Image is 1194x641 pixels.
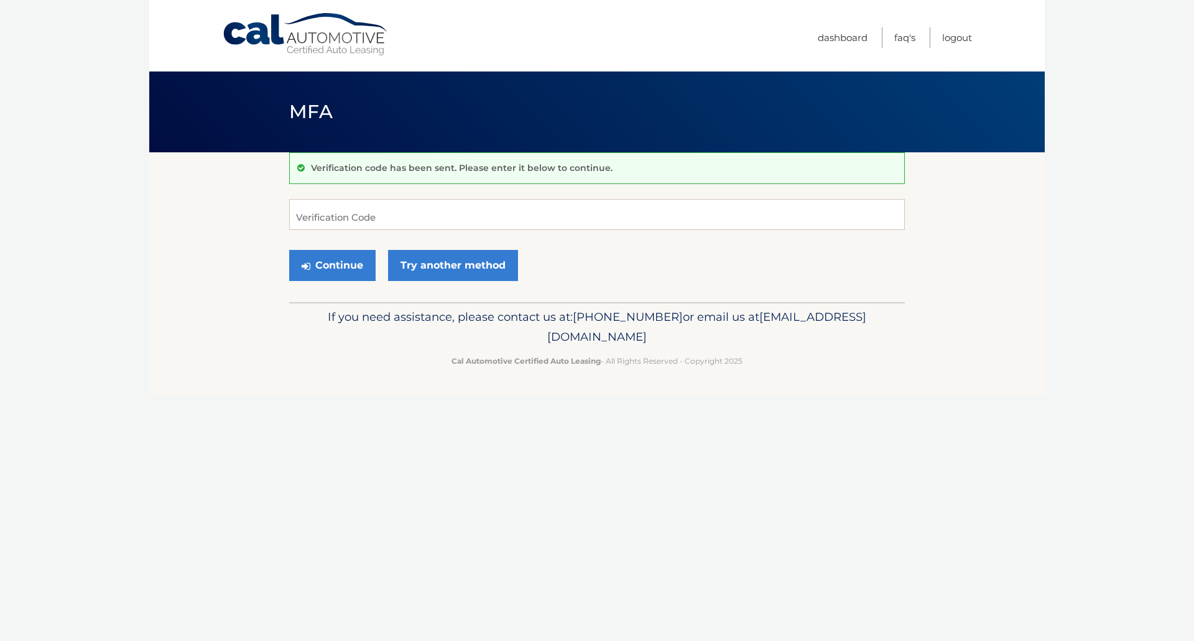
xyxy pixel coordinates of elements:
span: [EMAIL_ADDRESS][DOMAIN_NAME] [547,310,866,344]
a: FAQ's [894,27,915,48]
a: Logout [942,27,972,48]
button: Continue [289,250,376,281]
p: Verification code has been sent. Please enter it below to continue. [311,162,613,173]
a: Cal Automotive [222,12,390,57]
p: If you need assistance, please contact us at: or email us at [297,307,897,347]
p: - All Rights Reserved - Copyright 2025 [297,354,897,367]
a: Try another method [388,250,518,281]
a: Dashboard [818,27,868,48]
span: MFA [289,100,333,123]
strong: Cal Automotive Certified Auto Leasing [451,356,601,366]
input: Verification Code [289,199,905,230]
span: [PHONE_NUMBER] [573,310,683,324]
